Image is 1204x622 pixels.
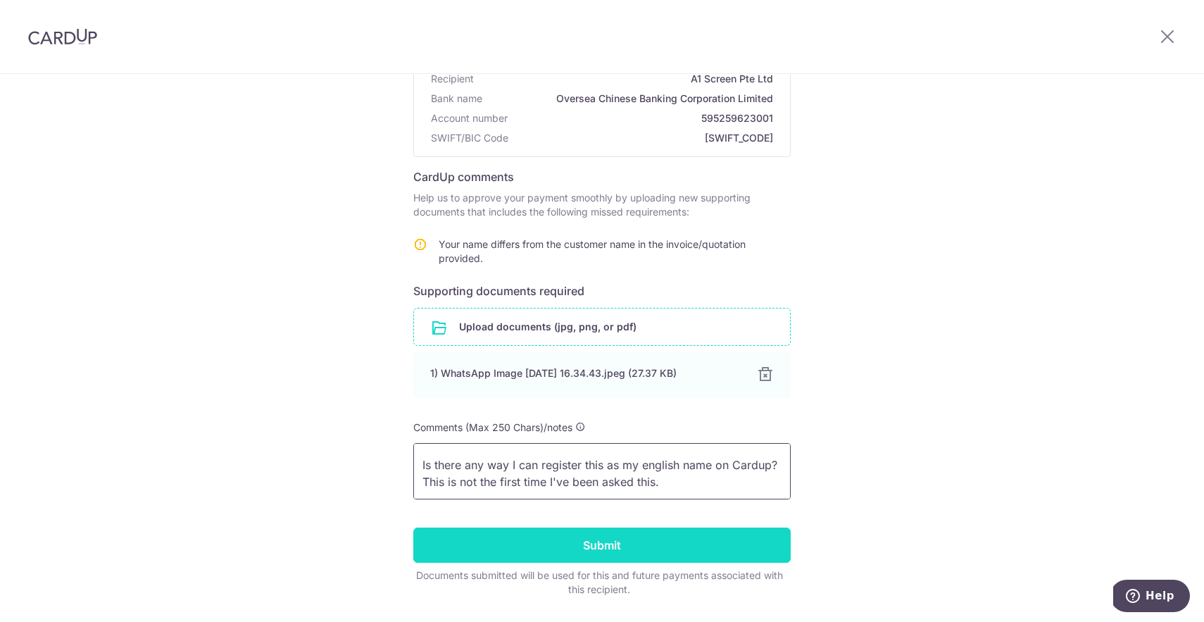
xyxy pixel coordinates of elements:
span: Recipient [431,72,474,86]
span: Oversea Chinese Banking Corporation Limited [488,92,773,106]
span: SWIFT/BIC Code [431,131,508,145]
div: Documents submitted will be used for this and future payments associated with this recipient. [413,568,785,597]
span: 595259623001 [513,111,773,125]
h6: Supporting documents required [413,282,791,299]
h6: CardUp comments [413,168,791,185]
div: 1) WhatsApp Image [DATE] 16.34.43.jpeg (27.37 KB) [430,366,740,380]
span: Account number [431,111,508,125]
div: Upload documents (jpg, png, or pdf) [413,308,791,346]
span: A1 Screen Pte Ltd [479,72,773,86]
span: Comments (Max 250 Chars)/notes [413,421,572,433]
span: Your name differs from the customer name in the invoice/quotation provided. [439,238,746,264]
span: Bank name [431,92,482,106]
img: CardUp [28,28,97,45]
span: [SWIFT_CODE] [514,131,773,145]
p: Help us to approve your payment smoothly by uploading new supporting documents that includes the ... [413,191,791,219]
input: Submit [413,528,791,563]
iframe: Opens a widget where you can find more information [1113,580,1190,615]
